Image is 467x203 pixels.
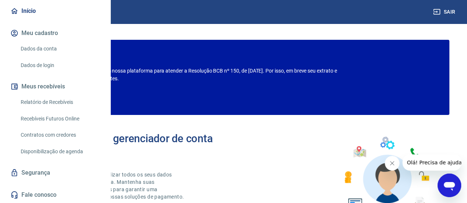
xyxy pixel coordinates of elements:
span: Olá! Precisa de ajuda? [4,5,62,11]
a: Contratos com credores [18,127,102,143]
iframe: Fechar mensagem [385,156,399,171]
a: Relatório de Recebíveis [18,95,102,110]
a: Dados de login [18,58,102,73]
a: Segurança [9,165,102,181]
button: Meu cadastro [9,25,102,41]
iframe: Mensagem da empresa [402,154,461,171]
button: Sair [432,5,458,19]
a: Dados da conta [18,41,102,56]
a: Fale conosco [9,187,102,203]
h2: Bem-vindo(a) ao gerenciador de conta Vindi [32,133,234,156]
iframe: Botão para abrir a janela de mensagens [437,174,461,197]
a: Recebíveis Futuros Online [18,111,102,126]
button: Meus recebíveis [9,78,102,95]
a: Disponibilização de agenda [18,144,102,159]
p: Estamos realizando adequações em nossa plataforma para atender a Resolução BCB nº 150, de [DATE].... [29,67,356,83]
a: Início [9,3,102,19]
